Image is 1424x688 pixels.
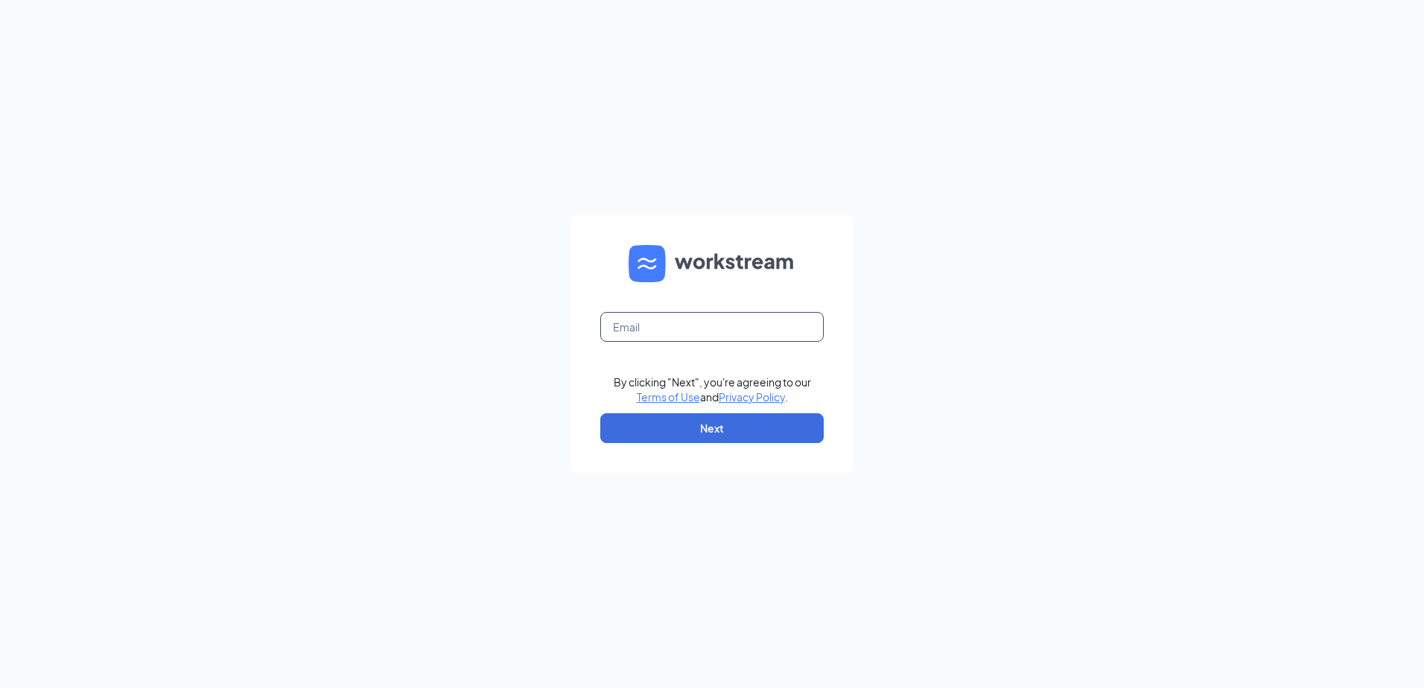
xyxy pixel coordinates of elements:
[629,245,795,282] img: WS logo and Workstream text
[637,390,700,404] a: Terms of Use
[614,375,811,404] div: By clicking "Next", you're agreeing to our and .
[719,390,785,404] a: Privacy Policy
[600,312,824,342] input: Email
[600,413,824,443] button: Next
